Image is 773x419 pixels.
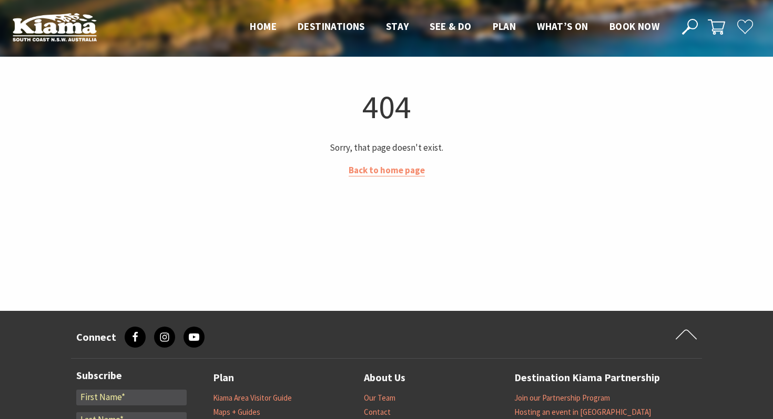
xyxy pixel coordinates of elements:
h3: Subscribe [76,369,187,382]
span: Stay [386,20,409,33]
span: What’s On [537,20,588,33]
a: Contact [364,407,391,417]
a: Kiama Area Visitor Guide [213,393,292,403]
span: Destinations [298,20,365,33]
a: Hosting an event in [GEOGRAPHIC_DATA] [514,407,651,417]
nav: Main Menu [239,18,670,36]
input: First Name* [76,390,187,405]
a: Plan [213,369,234,386]
a: Our Team [364,393,395,403]
span: Plan [493,20,516,33]
h1: 404 [75,86,698,128]
img: Kiama Logo [13,13,97,41]
a: About Us [364,369,405,386]
span: Book now [609,20,659,33]
h3: Connect [76,331,116,343]
span: See & Do [430,20,471,33]
a: Maps + Guides [213,407,260,417]
p: Sorry, that page doesn't exist. [75,141,698,155]
a: Join our Partnership Program [514,393,610,403]
span: Home [250,20,277,33]
a: Destination Kiama Partnership [514,369,660,386]
a: Back to home page [349,164,425,176]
